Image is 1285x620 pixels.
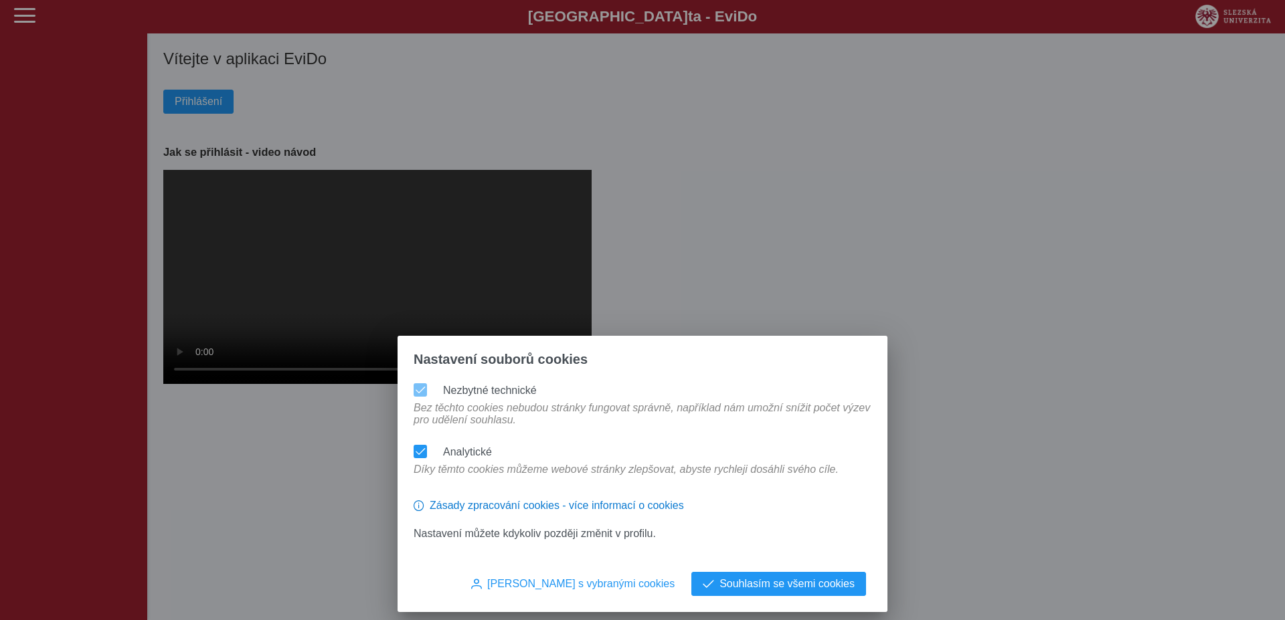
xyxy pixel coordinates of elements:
[414,494,684,517] button: Zásady zpracování cookies - více informací o cookies
[460,572,686,596] button: [PERSON_NAME] s vybranými cookies
[408,463,844,489] div: Díky těmto cookies můžeme webové stránky zlepšovat, abyste rychleji dosáhli svého cíle.
[408,402,877,439] div: Bez těchto cookies nebudou stránky fungovat správně, například nám umožní snížit počet výzev pro ...
[414,528,871,540] p: Nastavení můžete kdykoliv později změnit v profilu.
[443,385,537,396] label: Nezbytné technické
[719,578,855,590] span: Souhlasím se všemi cookies
[430,500,684,512] span: Zásady zpracování cookies - více informací o cookies
[414,352,588,367] span: Nastavení souborů cookies
[487,578,675,590] span: [PERSON_NAME] s vybranými cookies
[414,505,684,516] a: Zásady zpracování cookies - více informací o cookies
[443,446,492,457] label: Analytické
[691,572,866,596] button: Souhlasím se všemi cookies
